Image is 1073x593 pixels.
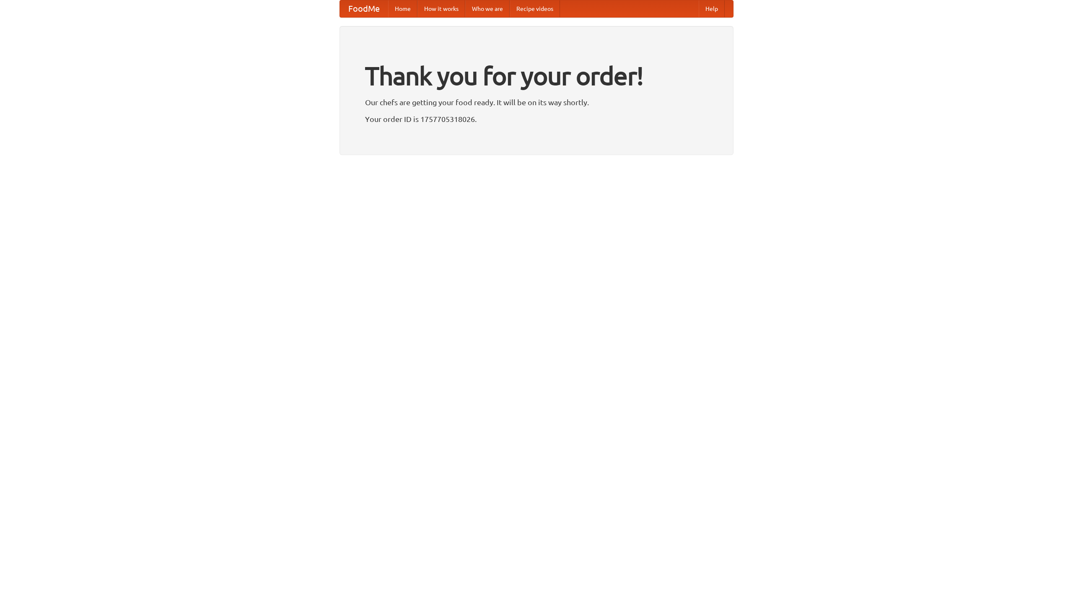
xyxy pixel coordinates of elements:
a: How it works [417,0,465,17]
a: FoodMe [340,0,388,17]
a: Who we are [465,0,510,17]
a: Home [388,0,417,17]
p: Your order ID is 1757705318026. [365,113,708,125]
a: Recipe videos [510,0,560,17]
h1: Thank you for your order! [365,56,708,96]
p: Our chefs are getting your food ready. It will be on its way shortly. [365,96,708,109]
a: Help [699,0,725,17]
